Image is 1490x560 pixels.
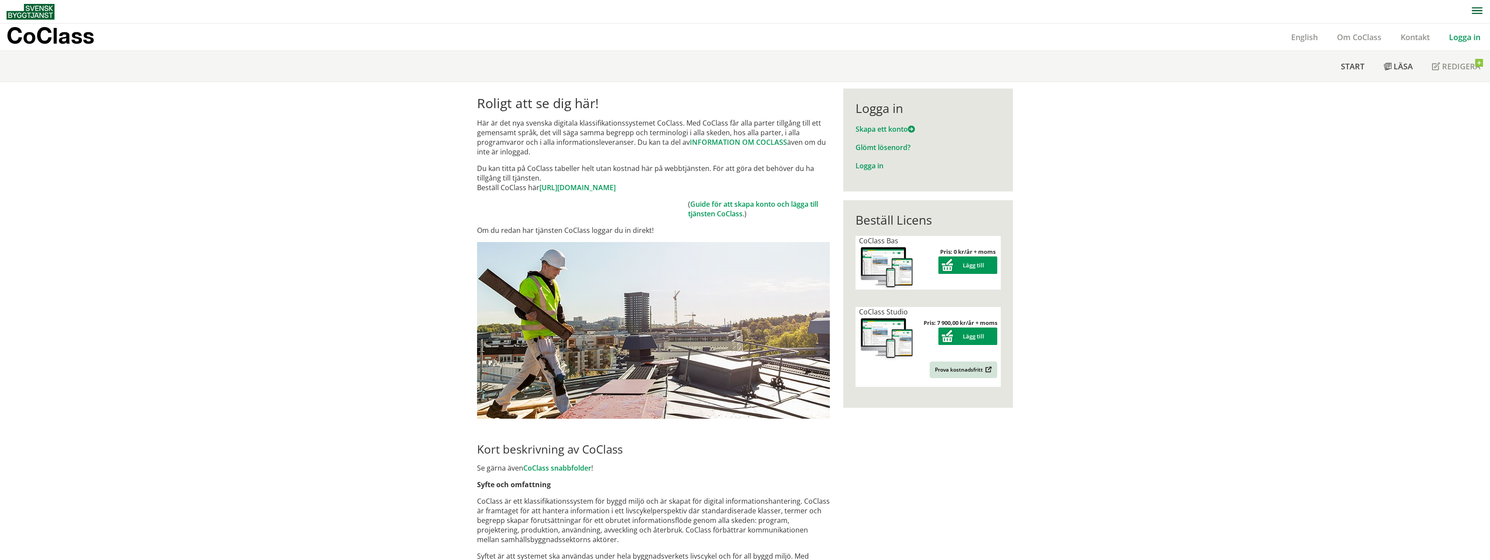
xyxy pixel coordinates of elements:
span: Start [1341,61,1364,72]
strong: Pris: 7 900,00 kr/år + moms [924,319,997,327]
a: Start [1331,51,1374,82]
p: Du kan titta på CoClass tabeller helt utan kostnad här på webbtjänsten. För att göra det behöver ... [477,164,830,192]
span: CoClass Bas [859,236,898,246]
p: Se gärna även ! [477,463,830,473]
a: Prova kostnadsfritt [930,362,997,378]
a: Glömt lösenord? [856,143,910,152]
a: Lägg till [938,332,997,340]
p: CoClass [7,31,94,41]
h1: Roligt att se dig här! [477,96,830,111]
a: Skapa ett konto [856,124,915,134]
button: Lägg till [938,256,997,274]
a: CoClass snabbfolder [523,463,591,473]
a: INFORMATION OM COCLASS [690,137,787,147]
span: CoClass Studio [859,307,908,317]
a: Logga in [1439,32,1490,42]
p: Om du redan har tjänsten CoClass loggar du in direkt! [477,225,830,235]
button: Lägg till [938,328,997,345]
a: Kontakt [1391,32,1439,42]
a: Läsa [1374,51,1422,82]
p: CoClass är ett klassifikationssystem för byggd miljö och är skapat för digital informationshanter... [477,496,830,544]
div: Beställ Licens [856,212,1001,227]
img: coclass-license.jpg [859,317,915,361]
div: Logga in [856,101,1001,116]
td: ( .) [688,199,830,219]
a: English [1282,32,1327,42]
span: Läsa [1394,61,1413,72]
img: Svensk Byggtjänst [7,4,55,20]
img: login.jpg [477,242,830,419]
a: CoClass [7,24,113,51]
strong: Pris: 0 kr/år + moms [940,248,996,256]
img: coclass-license.jpg [859,246,915,290]
a: Guide för att skapa konto och lägga till tjänsten CoClass [688,199,818,219]
p: Här är det nya svenska digitala klassifikationssystemet CoClass. Med CoClass får alla parter till... [477,118,830,157]
a: Om CoClass [1327,32,1391,42]
a: [URL][DOMAIN_NAME] [539,183,616,192]
strong: Syfte och omfattning [477,480,551,489]
a: Lägg till [938,261,997,269]
h2: Kort beskrivning av CoClass [477,442,830,456]
a: Logga in [856,161,883,171]
img: Outbound.png [984,366,992,373]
